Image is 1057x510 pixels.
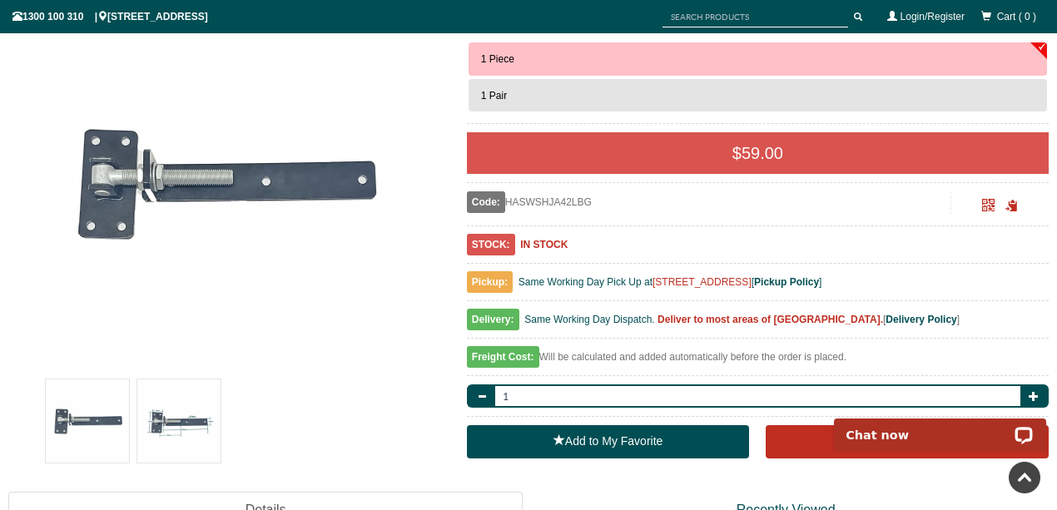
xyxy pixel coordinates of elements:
[662,7,848,27] input: SEARCH PRODUCTS
[137,379,221,463] img: Adjustable Heavy Duty Strap Hinge (Black)
[742,144,783,162] span: 59.00
[46,379,129,463] img: Adjustable Heavy Duty Strap Hinge (Black)
[467,132,1049,174] div: $
[467,425,750,458] a: Add to My Favorite
[469,42,1047,76] button: 1 Piece
[481,90,507,102] span: 1 Pair
[467,191,952,213] div: HASWSHJA42LBG
[653,276,752,288] a: [STREET_ADDRESS]
[519,276,822,288] span: Same Working Day Pick Up at [ ]
[823,399,1057,452] iframe: LiveChat chat widget
[467,347,1049,376] div: Will be calculated and added automatically before the order is placed.
[1005,200,1018,212] span: Click to copy the URL
[467,271,513,293] span: Pickup:
[766,425,1049,458] button: Add to Cart
[658,314,883,325] b: Deliver to most areas of [GEOGRAPHIC_DATA].
[481,53,514,65] span: 1 Piece
[520,239,568,250] b: IN STOCK
[982,201,995,213] a: Click to enlarge and scan to share.
[524,314,655,325] span: Same Working Day Dispatch.
[10,1,440,367] a: Adjustable Heavy Duty Strap Hinge (Black) - 1 Piece - Gate Warehouse
[997,11,1036,22] span: Cart ( 0 )
[886,314,956,325] a: Delivery Policy
[467,234,515,255] span: STOCK:
[469,79,1047,112] button: 1 Pair
[467,191,505,213] span: Code:
[901,11,965,22] a: Login/Register
[467,346,539,368] span: Freight Cost:
[42,1,408,367] img: Adjustable Heavy Duty Strap Hinge (Black) - 1 Piece - Gate Warehouse
[12,11,208,22] span: 1300 100 310 | [STREET_ADDRESS]
[467,309,1049,339] div: [ ]
[754,276,819,288] a: Pickup Policy
[467,309,519,330] span: Delivery:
